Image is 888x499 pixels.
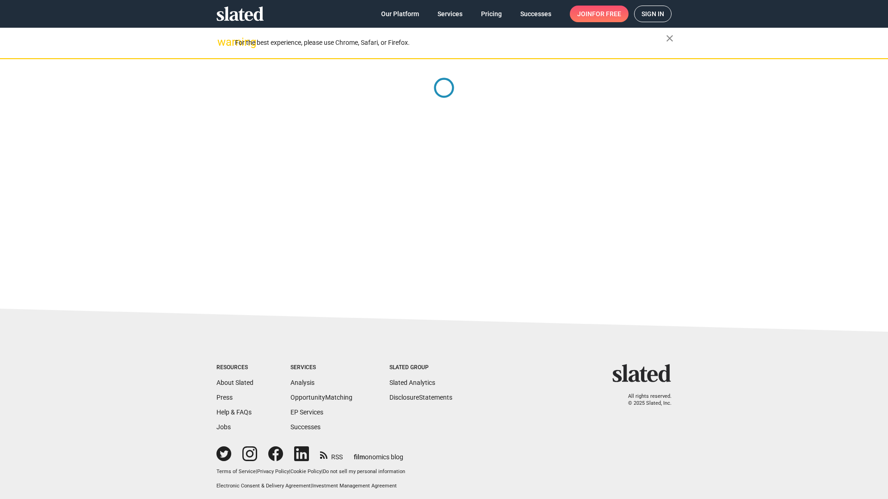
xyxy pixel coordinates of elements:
[323,469,405,475] button: Do not sell my personal information
[290,423,321,431] a: Successes
[389,364,452,371] div: Slated Group
[570,6,629,22] a: Joinfor free
[311,483,312,489] span: |
[312,483,397,489] a: Investment Management Agreement
[618,393,672,407] p: All rights reserved. © 2025 Slated, Inc.
[321,469,323,475] span: |
[290,469,321,475] a: Cookie Policy
[389,379,435,386] a: Slated Analytics
[256,469,257,475] span: |
[577,6,621,22] span: Join
[320,447,343,462] a: RSS
[216,364,253,371] div: Resources
[216,394,233,401] a: Press
[641,6,664,22] span: Sign in
[216,423,231,431] a: Jobs
[354,453,365,461] span: film
[257,469,289,475] a: Privacy Policy
[520,6,551,22] span: Successes
[474,6,509,22] a: Pricing
[438,6,462,22] span: Services
[430,6,470,22] a: Services
[513,6,559,22] a: Successes
[235,37,666,49] div: For the best experience, please use Chrome, Safari, or Firefox.
[354,445,403,462] a: filmonomics blog
[217,37,228,48] mat-icon: warning
[216,408,252,416] a: Help & FAQs
[634,6,672,22] a: Sign in
[389,394,452,401] a: DisclosureStatements
[289,469,290,475] span: |
[374,6,426,22] a: Our Platform
[290,379,314,386] a: Analysis
[216,469,256,475] a: Terms of Service
[290,364,352,371] div: Services
[290,394,352,401] a: OpportunityMatching
[592,6,621,22] span: for free
[381,6,419,22] span: Our Platform
[290,408,323,416] a: EP Services
[216,379,253,386] a: About Slated
[664,33,675,44] mat-icon: close
[481,6,502,22] span: Pricing
[216,483,311,489] a: Electronic Consent & Delivery Agreement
